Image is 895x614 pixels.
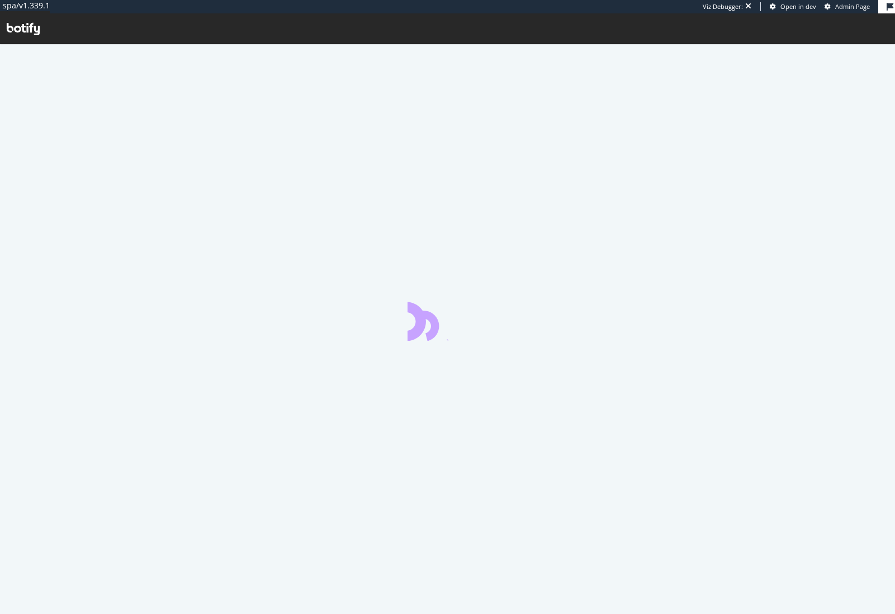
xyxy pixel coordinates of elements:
div: animation [408,301,488,341]
span: Admin Page [835,2,870,11]
div: Viz Debugger: [703,2,743,11]
a: Open in dev [770,2,816,11]
a: Admin Page [825,2,870,11]
span: Open in dev [780,2,816,11]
